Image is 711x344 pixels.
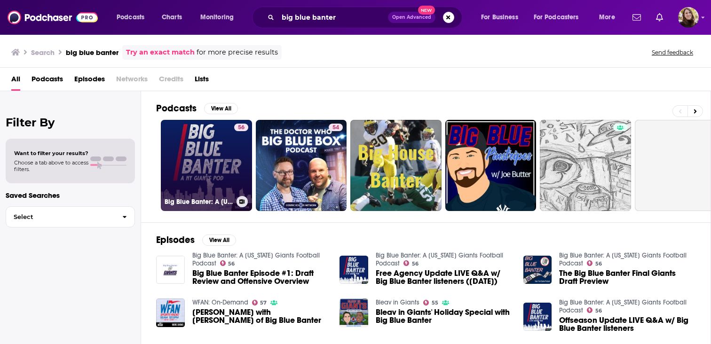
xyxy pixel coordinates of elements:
a: 55 [423,300,438,305]
a: Bleav in Giants [376,298,419,306]
a: Bleav in Giants' Holiday Special with Big Blue Banter [376,308,512,324]
a: All [11,71,20,91]
span: [PERSON_NAME] with [PERSON_NAME] of Big Blue Banter [192,308,329,324]
a: 54 [329,124,343,131]
img: Podchaser - Follow, Share and Rate Podcasts [8,8,98,26]
span: Charts [162,11,182,24]
span: 54 [332,123,339,133]
img: Lori Rubinson with Nick Falato of Big Blue Banter [156,298,185,327]
span: 56 [595,262,602,266]
span: Want to filter your results? [14,150,88,156]
span: 56 [228,262,235,266]
button: Open AdvancedNew [388,12,435,23]
a: Try an exact match [126,47,195,58]
span: Credits [159,71,183,91]
a: PodcastsView All [156,102,238,114]
a: Free Agency Update LIVE Q&A w/ Big Blue Banter listeners (Wednesday) [376,269,512,285]
a: 56 [220,260,235,266]
span: 57 [260,301,267,305]
a: Big Blue Banter: A New York Giants Football Podcast [559,251,687,267]
a: Big Blue Banter: A New York Giants Football Podcast [192,251,320,267]
a: Lori Rubinson with Nick Falato of Big Blue Banter [192,308,329,324]
a: Episodes [74,71,105,91]
span: Podcasts [117,11,144,24]
span: For Podcasters [534,11,579,24]
a: 54 [256,120,347,211]
a: 56 [234,124,248,131]
a: Lists [195,71,209,91]
h3: big blue banter [66,48,118,57]
a: Big Blue Banter Episode #1: Draft Review and Offensive Overview [192,269,329,285]
span: For Business [481,11,518,24]
button: open menu [110,10,157,25]
img: The Big Blue Banter Final Giants Draft Preview [523,256,552,284]
button: View All [202,235,236,246]
a: 56 [403,260,419,266]
button: open menu [592,10,627,25]
a: 56 [587,260,602,266]
a: Show notifications dropdown [629,9,645,25]
span: Free Agency Update LIVE Q&A w/ Big Blue Banter listeners ([DATE]) [376,269,512,285]
a: Big Blue Banter: A New York Giants Football Podcast [559,298,687,314]
img: Offseason Update LIVE Q&A w/ Big Blue Banter listeners [523,303,552,331]
input: Search podcasts, credits, & more... [278,10,388,25]
span: New [418,6,435,15]
span: Logged in as katiefuchs [678,7,699,28]
span: Monitoring [200,11,234,24]
p: Saved Searches [6,191,135,200]
button: open menu [474,10,530,25]
span: Networks [116,71,148,91]
a: Podcasts [32,71,63,91]
button: View All [204,103,238,114]
a: Offseason Update LIVE Q&A w/ Big Blue Banter listeners [559,316,695,332]
img: Free Agency Update LIVE Q&A w/ Big Blue Banter listeners (Wednesday) [340,256,368,284]
h3: Search [31,48,55,57]
button: Send feedback [649,48,696,56]
a: The Big Blue Banter Final Giants Draft Preview [559,269,695,285]
button: Select [6,206,135,227]
span: Choose a tab above to access filters. [14,159,88,172]
h2: Podcasts [156,102,197,114]
a: EpisodesView All [156,234,236,246]
span: Open Advanced [392,15,431,20]
span: More [599,11,615,24]
span: Select [6,214,115,220]
a: 56 [587,307,602,313]
a: Show notifications dropdown [652,9,667,25]
span: for more precise results [197,47,278,58]
h3: Big Blue Banter: A [US_STATE] Giants Football Podcast [165,198,233,206]
button: open menu [528,10,592,25]
img: Big Blue Banter Episode #1: Draft Review and Offensive Overview [156,256,185,284]
a: 56Big Blue Banter: A [US_STATE] Giants Football Podcast [161,120,252,211]
a: Charts [156,10,188,25]
a: WFAN: On-Demand [192,298,248,306]
span: 56 [412,262,419,266]
button: open menu [194,10,246,25]
img: Bleav in Giants' Holiday Special with Big Blue Banter [340,298,368,327]
button: Show profile menu [678,7,699,28]
span: 56 [238,123,245,133]
span: 56 [595,309,602,313]
h2: Episodes [156,234,195,246]
div: Search podcasts, credits, & more... [261,7,471,28]
a: 57 [252,300,267,305]
h2: Filter By [6,116,135,129]
span: 55 [432,301,438,305]
a: Big Blue Banter: A New York Giants Football Podcast [376,251,503,267]
img: User Profile [678,7,699,28]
